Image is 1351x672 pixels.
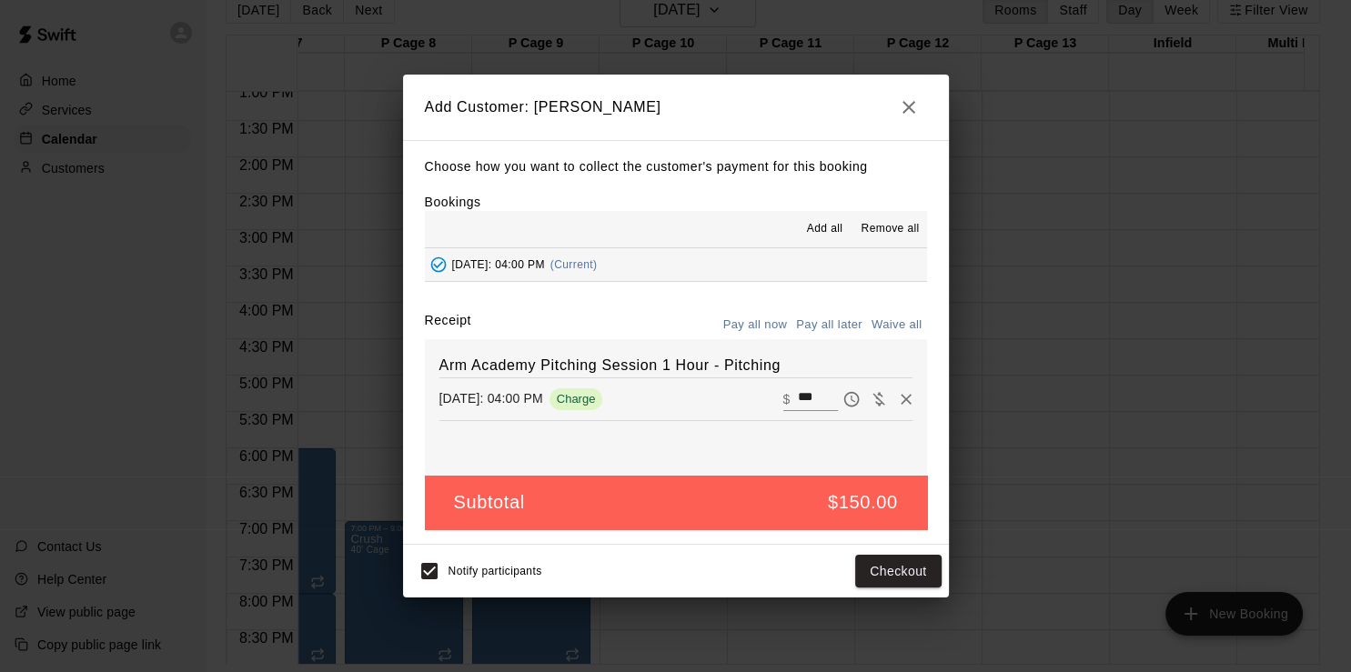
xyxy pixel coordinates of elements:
[838,390,865,406] span: Pay later
[892,386,920,413] button: Remove
[791,311,867,339] button: Pay all later
[425,311,471,339] label: Receipt
[549,392,603,406] span: Charge
[439,389,543,407] p: [DATE]: 04:00 PM
[807,220,843,238] span: Add all
[853,215,926,244] button: Remove all
[425,195,481,209] label: Bookings
[795,215,853,244] button: Add all
[449,565,542,577] span: Notify participants
[828,490,898,515] h5: $150.00
[403,75,949,140] h2: Add Customer: [PERSON_NAME]
[783,390,791,408] p: $
[719,311,792,339] button: Pay all now
[865,390,892,406] span: Waive payment
[425,248,927,282] button: Added - Collect Payment[DATE]: 04:00 PM(Current)
[452,258,545,271] span: [DATE]: 04:00 PM
[454,490,525,515] h5: Subtotal
[867,311,927,339] button: Waive all
[425,155,927,178] p: Choose how you want to collect the customer's payment for this booking
[855,555,941,588] button: Checkout
[550,258,598,271] span: (Current)
[439,354,912,377] h6: Arm Academy Pitching Session 1 Hour - Pitching
[425,251,452,278] button: Added - Collect Payment
[861,220,919,238] span: Remove all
